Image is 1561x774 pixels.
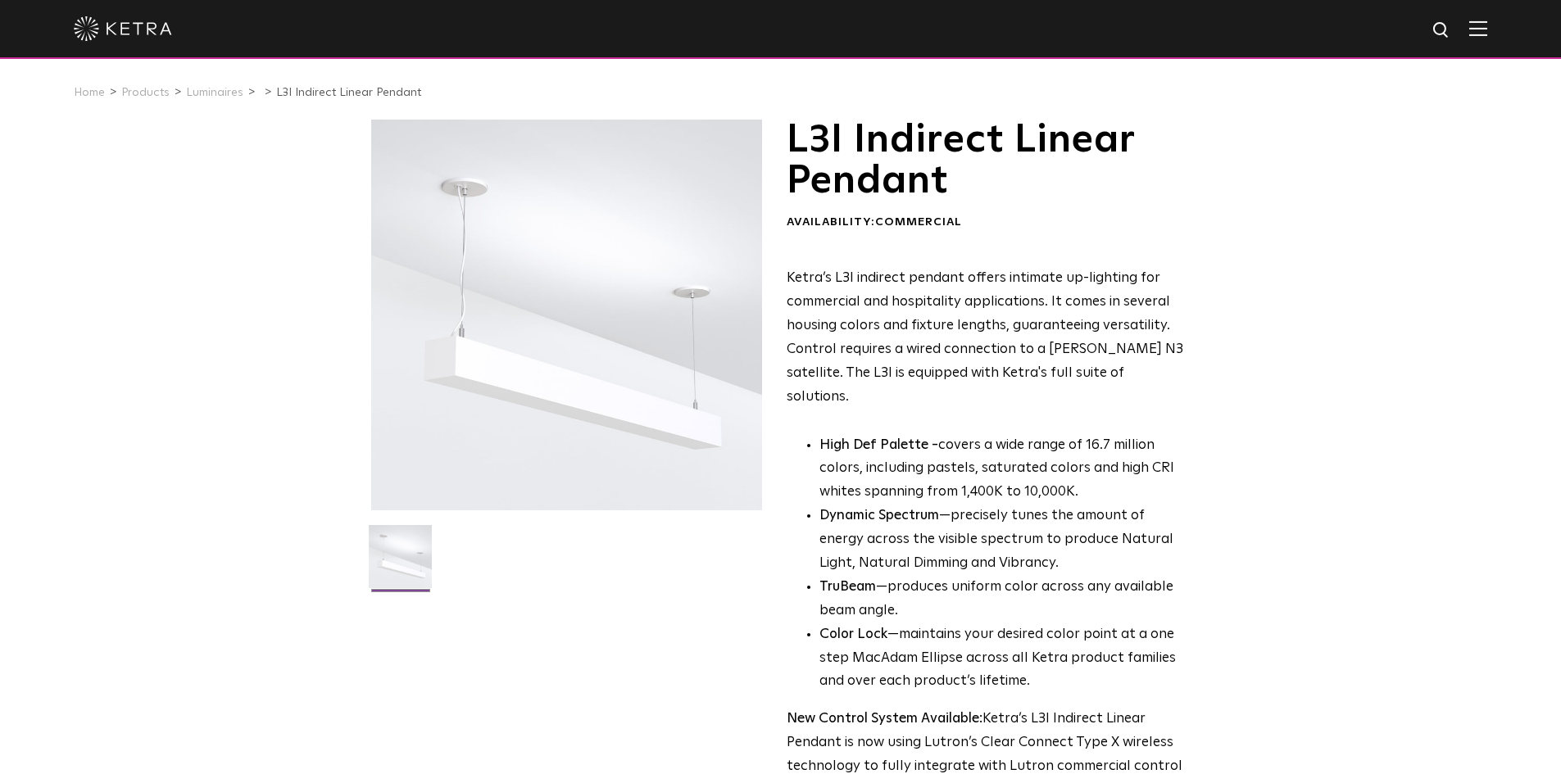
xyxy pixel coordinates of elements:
[369,525,432,600] img: L3I-Linear-2021-Web-Square
[787,712,982,726] strong: New Control System Available:
[1432,20,1452,41] img: search icon
[74,16,172,41] img: ketra-logo-2019-white
[787,267,1186,409] p: Ketra’s L3I indirect pendant offers intimate up-lighting for commercial and hospitality applicati...
[819,505,1186,576] li: —precisely tunes the amount of energy across the visible spectrum to produce Natural Light, Natur...
[819,509,939,523] strong: Dynamic Spectrum
[74,87,105,98] a: Home
[819,623,1186,695] li: —maintains your desired color point at a one step MacAdam Ellipse across all Ketra product famili...
[819,627,887,641] strong: Color Lock
[121,87,170,98] a: Products
[819,576,1186,623] li: —produces uniform color across any available beam angle.
[819,438,938,452] strong: High Def Palette -
[276,87,421,98] a: L3I Indirect Linear Pendant
[819,580,876,594] strong: TruBeam
[819,434,1186,505] p: covers a wide range of 16.7 million colors, including pastels, saturated colors and high CRI whit...
[787,120,1186,202] h1: L3I Indirect Linear Pendant
[875,216,962,228] span: Commercial
[1469,20,1487,36] img: Hamburger%20Nav.svg
[186,87,243,98] a: Luminaires
[787,215,1186,231] div: Availability:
